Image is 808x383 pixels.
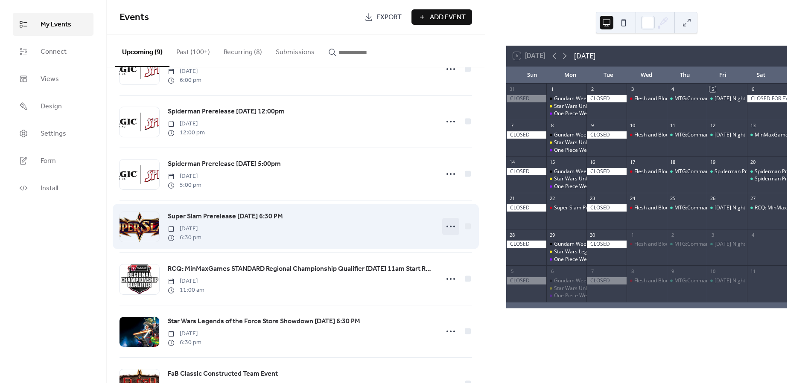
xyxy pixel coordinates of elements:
[669,86,676,93] div: 4
[715,131,784,139] div: [DATE] Night Magic - Modern
[549,195,555,202] div: 22
[269,35,321,66] button: Submissions
[546,204,586,212] div: Super Slam Prerelease September 22nd, 6:30 PM
[627,241,667,248] div: Flesh and Blood Armory Night
[168,316,360,327] a: Star Wars Legends of the Force Store Showdown [DATE] 6:30 PM
[709,122,716,129] div: 12
[509,86,515,93] div: 31
[546,256,586,263] div: One Piece Weekly Event
[707,204,747,212] div: Friday Night Magic - Modern
[667,168,707,175] div: MTG:Commander Thursday
[750,268,756,274] div: 11
[627,67,665,84] div: Wed
[41,74,59,84] span: Views
[13,95,93,118] a: Design
[509,268,515,274] div: 5
[574,51,595,61] div: [DATE]
[509,159,515,165] div: 14
[41,129,66,139] span: Settings
[168,159,281,169] span: Spiderman Prerelease [DATE] 5:00pm
[168,212,283,222] span: Super Slam Prerelease [DATE] 6:30 PM
[549,232,555,238] div: 29
[750,159,756,165] div: 20
[376,12,402,23] span: Export
[168,316,360,327] span: Star Wars Legends of the Force Store Showdown [DATE] 6:30 PM
[168,128,205,137] span: 12:00 pm
[589,195,595,202] div: 23
[627,277,667,284] div: Flesh and Blood Armory Night
[168,264,433,274] span: RCQ: MinMaxGames STANDARD Regional Championship Qualifier [DATE] 11am Start RCQ (2-slot)
[634,168,705,175] div: Flesh and Blood Armory Night
[549,159,555,165] div: 15
[549,122,555,129] div: 8
[707,241,747,248] div: Friday Night Magic - Modern
[554,110,611,117] div: One Piece Weekly Event
[634,131,705,139] div: Flesh and Blood Armory Night
[704,67,742,84] div: Fri
[554,285,631,292] div: Star Wars Unlimited Weekly Play
[707,168,747,175] div: Spiderman Prerelease September 19th 6:00pm
[674,277,735,284] div: MTG:Commander [DATE]
[513,67,551,84] div: Sun
[358,9,408,25] a: Export
[669,195,676,202] div: 25
[715,204,784,212] div: [DATE] Night Magic - Modern
[168,233,201,242] span: 6:30 pm
[667,131,707,139] div: MTG:Commander Thursday
[546,277,586,284] div: Gundam Weekly Event
[41,20,71,30] span: My Events
[554,95,607,102] div: Gundam Weekly Event
[168,286,204,295] span: 11:00 am
[709,195,716,202] div: 26
[168,159,281,170] a: Spiderman Prerelease [DATE] 5:00pm
[41,156,56,166] span: Form
[168,264,433,275] a: RCQ: MinMaxGames STANDARD Regional Championship Qualifier [DATE] 11am Start RCQ (2-slot)
[747,175,787,183] div: Spiderman Prerelease September 20th 5:00pm
[586,168,627,175] div: CLOSED
[554,103,631,110] div: Star Wars Unlimited Weekly Play
[509,195,515,202] div: 21
[747,95,787,102] div: CLOSED FOR EVENT
[554,204,647,212] div: Super Slam Prerelease [DATE] 6:30 PM
[634,241,705,248] div: Flesh and Blood Armory Night
[750,122,756,129] div: 13
[169,35,217,66] button: Past (100+)
[707,95,747,102] div: Friday Night Magic - Modern
[168,329,201,338] span: [DATE]
[627,168,667,175] div: Flesh and Blood Armory Night
[546,103,586,110] div: Star Wars Unlimited Weekly Play
[667,204,707,212] div: MTG:Commander Thursday
[674,131,735,139] div: MTG:Commander [DATE]
[554,183,611,190] div: One Piece Weekly Event
[546,139,586,146] div: Star Wars Unlimited Weekly Play
[669,122,676,129] div: 11
[629,159,636,165] div: 17
[715,168,805,175] div: Spiderman Prerelease [DATE] 6:00pm
[634,204,705,212] div: Flesh and Blood Armory Night
[546,131,586,139] div: Gundam Weekly Event
[715,277,784,284] div: [DATE] Night Magic - Modern
[13,13,93,36] a: My Events
[546,285,586,292] div: Star Wars Unlimited Weekly Play
[554,139,631,146] div: Star Wars Unlimited Weekly Play
[168,211,283,222] a: Super Slam Prerelease [DATE] 6:30 PM
[629,268,636,274] div: 8
[750,195,756,202] div: 27
[546,292,586,299] div: One Piece Weekly Event
[747,204,787,212] div: RCQ: MinMaxGames STANDARD Regional Championship Qualifier Saturday September 27th 11am Start RCQ ...
[13,177,93,200] a: Install
[120,8,149,27] span: Events
[13,67,93,90] a: Views
[715,95,784,102] div: [DATE] Night Magic - Modern
[674,168,735,175] div: MTG:Commander [DATE]
[750,232,756,238] div: 4
[554,175,631,183] div: Star Wars Unlimited Weekly Play
[41,183,58,194] span: Install
[506,168,546,175] div: CLOSED
[669,159,676,165] div: 18
[168,338,201,347] span: 6:30 pm
[546,168,586,175] div: Gundam Weekly Event
[506,204,546,212] div: CLOSED
[629,195,636,202] div: 24
[627,95,667,102] div: Flesh and Blood Armory Night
